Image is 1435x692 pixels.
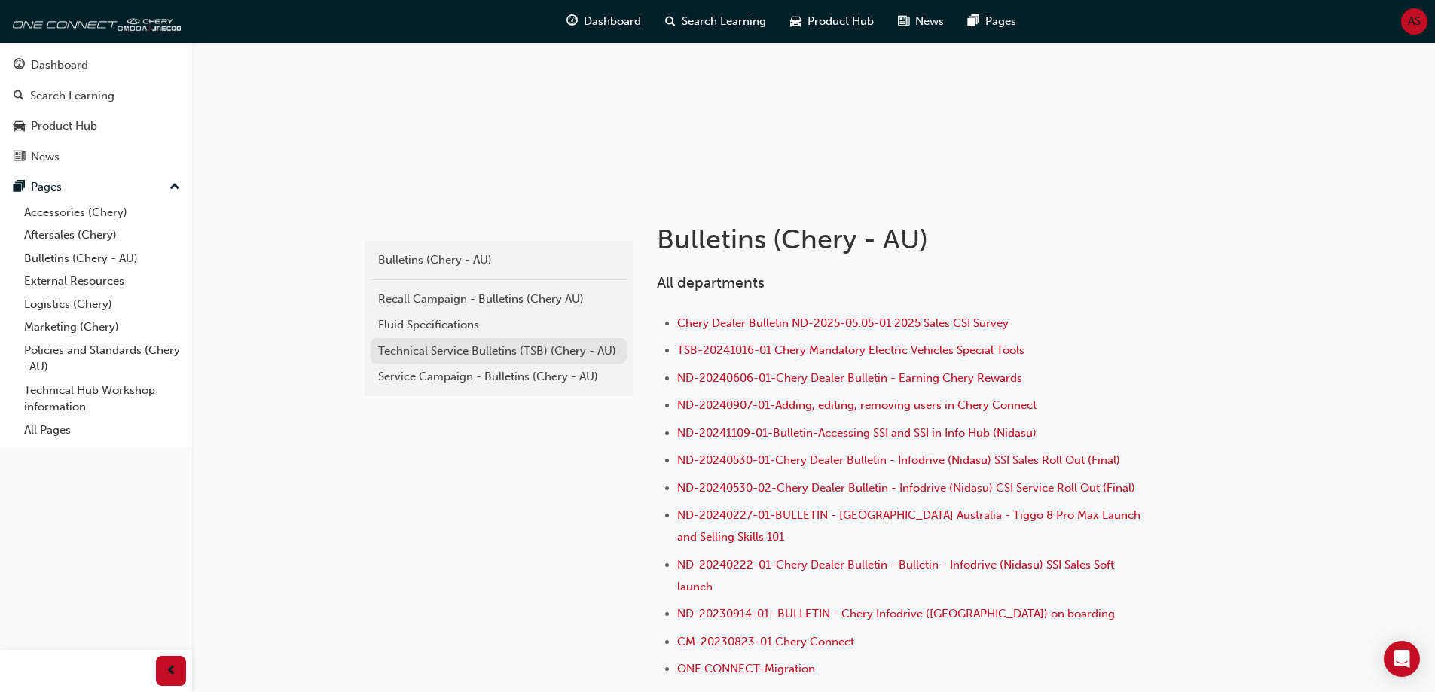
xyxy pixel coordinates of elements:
a: Accessories (Chery) [18,201,186,224]
a: ND-20240227-01-BULLETIN - [GEOGRAPHIC_DATA] Australia - Tiggo 8 Pro Max Launch and Selling Skills... [677,508,1143,544]
a: Recall Campaign - Bulletins (Chery AU) [371,286,627,312]
span: All departments [657,274,765,291]
span: car-icon [14,120,25,133]
a: Logistics (Chery) [18,293,186,316]
span: search-icon [14,90,24,103]
h1: Bulletins (Chery - AU) [657,223,1151,256]
span: search-icon [665,12,676,31]
a: Policies and Standards (Chery -AU) [18,339,186,379]
a: news-iconNews [886,6,956,37]
span: car-icon [790,12,801,31]
span: Product Hub [808,13,874,30]
button: DashboardSearch LearningProduct HubNews [6,48,186,173]
a: All Pages [18,419,186,442]
span: Dashboard [584,13,641,30]
a: ND-20230914-01- BULLETIN - Chery Infodrive ([GEOGRAPHIC_DATA]) on boarding [677,607,1115,620]
a: ND-20240907-01-Adding, editing, removing users in Chery Connect [677,398,1037,412]
a: ONE CONNECT-Migration [677,662,815,675]
a: pages-iconPages [956,6,1028,37]
div: Search Learning [30,87,114,105]
span: prev-icon [166,662,177,681]
span: guage-icon [566,12,578,31]
a: search-iconSearch Learning [653,6,778,37]
span: Pages [985,13,1016,30]
a: ND-20240530-02-Chery Dealer Bulletin - Infodrive (Nidasu) CSI Service Roll Out (Final) [677,481,1135,495]
a: Fluid Specifications [371,312,627,338]
div: Bulletins (Chery - AU) [378,251,619,269]
span: Search Learning [682,13,766,30]
a: Product Hub [6,112,186,140]
span: guage-icon [14,59,25,72]
div: Dashboard [31,56,88,74]
span: news-icon [14,151,25,164]
a: External Resources [18,270,186,293]
button: Pages [6,173,186,201]
div: Open Intercom Messenger [1384,641,1420,677]
a: Marketing (Chery) [18,316,186,339]
a: ND-20240606-01-Chery Dealer Bulletin - Earning Chery Rewards [677,371,1022,385]
a: Technical Hub Workshop information [18,379,186,419]
a: Service Campaign - Bulletins (Chery - AU) [371,364,627,390]
span: AS [1408,13,1421,30]
span: news-icon [898,12,909,31]
div: Product Hub [31,117,97,135]
a: Bulletins (Chery - AU) [371,247,627,273]
a: Aftersales (Chery) [18,224,186,247]
span: pages-icon [968,12,979,31]
img: oneconnect [8,6,181,36]
button: AS [1401,8,1427,35]
a: Technical Service Bulletins (TSB) (Chery - AU) [371,338,627,364]
a: Dashboard [6,51,186,79]
span: News [915,13,944,30]
a: ND-20240530-01-Chery Dealer Bulletin - Infodrive (Nidasu) SSI Sales Roll Out (Final) [677,453,1120,467]
a: Bulletins (Chery - AU) [18,247,186,270]
div: Service Campaign - Bulletins (Chery - AU) [378,368,619,386]
a: car-iconProduct Hub [778,6,886,37]
div: Fluid Specifications [378,316,619,334]
span: up-icon [169,178,180,197]
a: CM-20230823-01 Chery Connect [677,635,854,648]
a: News [6,143,186,171]
a: Chery Dealer Bulletin ND-2025-05.05-01 2025 Sales CSI Survey [677,316,1009,330]
a: TSB-20241016-01 Chery Mandatory Electric Vehicles Special Tools [677,343,1024,357]
a: ND-20241109-01-Bulletin-Accessing SSI and SSI in Info Hub (Nidasu) [677,426,1037,440]
div: Pages [31,178,62,196]
span: pages-icon [14,181,25,194]
div: Recall Campaign - Bulletins (Chery AU) [378,291,619,308]
div: News [31,148,60,166]
a: Search Learning [6,82,186,110]
a: ND-20240222-01-Chery Dealer Bulletin - Bulletin - Infodrive (Nidasu) SSI Sales Soft launch [677,558,1117,593]
a: guage-iconDashboard [554,6,653,37]
div: Technical Service Bulletins (TSB) (Chery - AU) [378,343,619,360]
